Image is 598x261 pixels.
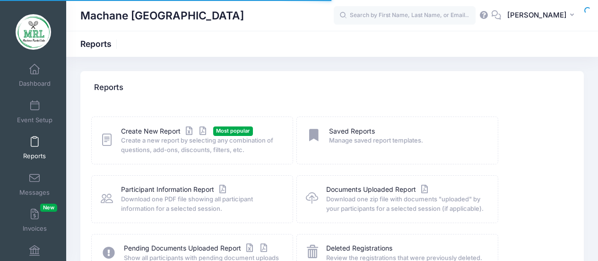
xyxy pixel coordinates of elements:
span: New [40,204,57,212]
span: Event Setup [17,116,52,124]
a: Saved Reports [329,126,375,136]
a: Create New Report [121,126,209,136]
a: Dashboard [12,59,57,92]
span: Invoices [23,225,47,233]
a: Participant Information Report [121,185,228,195]
span: Manage saved report templates. [329,136,485,145]
span: Download one PDF file showing all participant information for a selected session. [121,195,281,213]
span: Most popular [213,126,253,135]
h4: Reports [94,74,123,101]
a: Messages [12,168,57,201]
a: InvoicesNew [12,204,57,237]
a: Event Setup [12,95,57,128]
span: Messages [19,189,50,197]
span: [PERSON_NAME] [507,10,567,20]
span: Create a new report by selecting any combination of questions, add-ons, discounts, filters, etc. [121,136,281,154]
h1: Reports [80,39,120,49]
input: Search by First Name, Last Name, or Email... [334,6,476,25]
a: Documents Uploaded Report [326,185,430,195]
button: [PERSON_NAME] [501,5,584,27]
a: Pending Documents Uploaded Report [124,243,269,253]
span: Dashboard [19,80,51,88]
h1: Machane [GEOGRAPHIC_DATA] [80,5,244,27]
a: Deleted Registrations [326,243,392,253]
span: Reports [23,153,46,161]
img: Machane Racket Lake [16,14,51,50]
a: Reports [12,131,57,164]
span: Download one zip file with documents "uploaded" by your participants for a selected session (if a... [326,195,486,213]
